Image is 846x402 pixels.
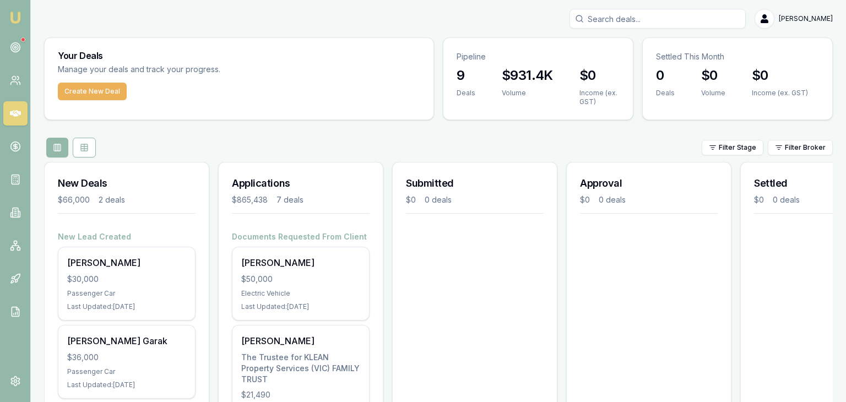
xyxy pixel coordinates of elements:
div: Income (ex. GST) [752,89,808,97]
div: $36,000 [67,352,186,363]
div: $66,000 [58,194,90,205]
div: $0 [406,194,416,205]
h3: 0 [656,67,675,84]
h3: New Deals [58,176,196,191]
div: Passenger Car [67,367,186,376]
h3: $0 [752,67,808,84]
div: [PERSON_NAME] [67,256,186,269]
span: Filter Broker [785,143,826,152]
input: Search deals [570,9,746,29]
div: Volume [502,89,553,97]
div: $50,000 [241,274,360,285]
div: Last Updated: [DATE] [241,302,360,311]
div: Passenger Car [67,289,186,298]
div: $0 [580,194,590,205]
span: Filter Stage [719,143,756,152]
h3: Applications [232,176,370,191]
div: $30,000 [67,274,186,285]
h3: $0 [701,67,725,84]
div: Last Updated: [DATE] [67,302,186,311]
div: 0 deals [425,194,452,205]
div: [PERSON_NAME] [241,256,360,269]
div: The Trustee for KLEAN Property Services (VIC) FAMILY TRUST [241,352,360,385]
div: Last Updated: [DATE] [67,381,186,389]
div: Electric Vehicle [241,289,360,298]
p: Settled This Month [656,51,819,62]
h3: Submitted [406,176,544,191]
div: 7 deals [276,194,303,205]
h4: New Lead Created [58,231,196,242]
div: 0 deals [773,194,800,205]
h4: Documents Requested From Client [232,231,370,242]
h3: 9 [457,67,475,84]
p: Pipeline [457,51,620,62]
div: $21,490 [241,389,360,400]
span: [PERSON_NAME] [779,14,833,23]
h3: $931.4K [502,67,553,84]
div: 0 deals [599,194,626,205]
button: Filter Broker [768,140,833,155]
div: $0 [754,194,764,205]
button: Create New Deal [58,83,127,100]
div: 2 deals [99,194,125,205]
div: Volume [701,89,725,97]
button: Filter Stage [702,140,763,155]
div: Deals [457,89,475,97]
p: Manage your deals and track your progress. [58,63,340,76]
h3: $0 [579,67,620,84]
h3: Your Deals [58,51,420,60]
h3: Approval [580,176,718,191]
div: $865,438 [232,194,268,205]
div: [PERSON_NAME] Garak [67,334,186,347]
div: Deals [656,89,675,97]
img: emu-icon-u.png [9,11,22,24]
div: [PERSON_NAME] [241,334,360,347]
div: Income (ex. GST) [579,89,620,106]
